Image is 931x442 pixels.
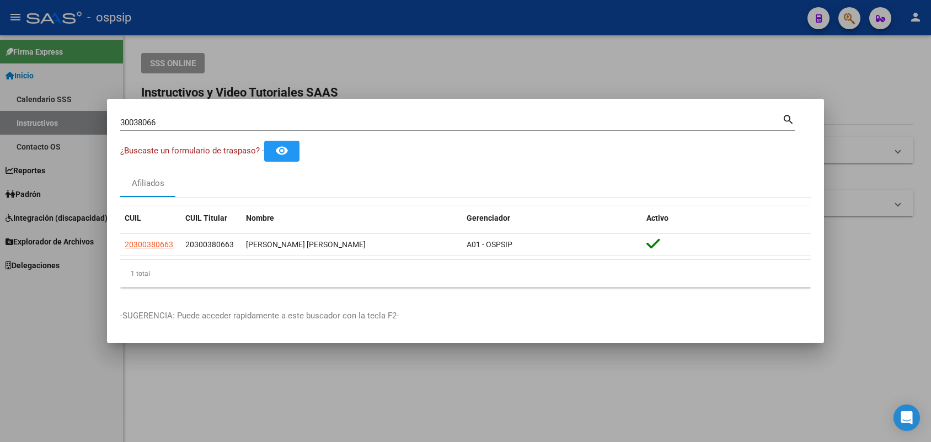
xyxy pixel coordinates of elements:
datatable-header-cell: Activo [642,206,811,230]
mat-icon: remove_red_eye [275,144,288,157]
div: 1 total [120,260,811,287]
datatable-header-cell: Nombre [242,206,462,230]
span: A01 - OSPSIP [467,240,512,249]
span: CUIL [125,214,141,222]
datatable-header-cell: CUIL [120,206,181,230]
mat-icon: search [782,112,795,125]
span: Activo [646,214,668,222]
span: Gerenciador [467,214,510,222]
span: CUIL Titular [185,214,227,222]
datatable-header-cell: Gerenciador [462,206,642,230]
span: 20300380663 [185,240,234,249]
div: Afiliados [132,177,164,190]
span: 20300380663 [125,240,173,249]
div: [PERSON_NAME] [PERSON_NAME] [246,238,458,251]
p: -SUGERENCIA: Puede acceder rapidamente a este buscador con la tecla F2- [120,310,811,322]
span: Nombre [246,214,274,222]
div: Open Intercom Messenger [893,404,920,431]
datatable-header-cell: CUIL Titular [181,206,242,230]
span: ¿Buscaste un formulario de traspaso? - [120,146,264,156]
